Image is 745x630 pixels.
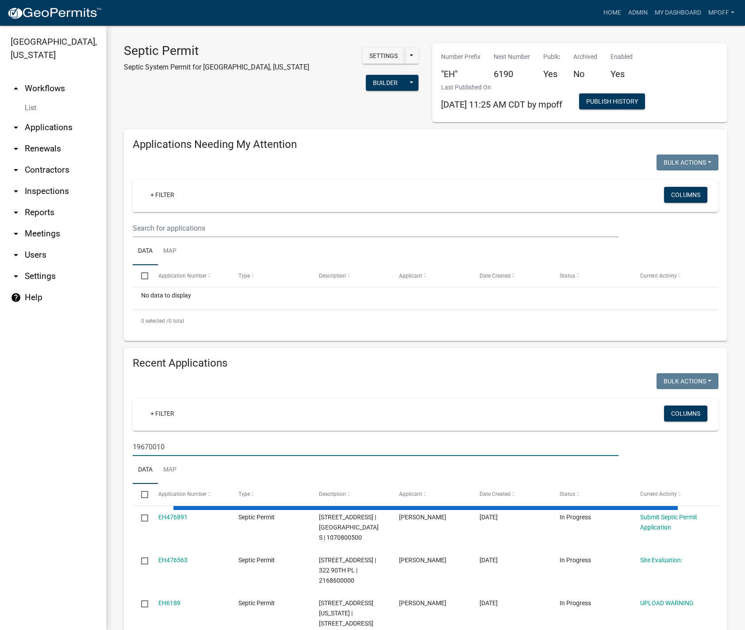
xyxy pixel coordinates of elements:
[560,599,591,607] span: In Progress
[133,357,718,370] h4: Recent Applications
[573,52,597,62] p: Archived
[158,456,182,484] a: Map
[560,491,575,497] span: Status
[480,557,498,564] span: 09/10/2025
[319,514,379,541] span: 1600 S Lincoln Street, Knoxville, IA | 1600 LINCOLN S | 1070800500
[494,52,530,62] p: Next Number
[362,48,405,64] button: Settings
[543,52,560,62] p: Public
[310,265,391,286] datatable-header-cell: Description
[399,599,446,607] span: JERRY UITERMARKT
[143,406,181,421] a: + Filter
[560,273,575,279] span: Status
[158,514,188,521] a: EH476891
[133,484,150,505] datatable-header-cell: Select
[133,138,718,151] h4: Applications Needing My Attention
[11,207,21,218] i: arrow_drop_down
[600,4,625,21] a: Home
[158,273,207,279] span: Application Number
[143,187,181,203] a: + Filter
[238,514,275,521] span: Septic Permit
[399,273,422,279] span: Applicant
[124,43,309,58] h3: Septic Permit
[631,265,712,286] datatable-header-cell: Current Activity
[471,484,551,505] datatable-header-cell: Date Created
[664,187,707,203] button: Columns
[238,491,250,497] span: Type
[631,484,712,505] datatable-header-cell: Current Activity
[480,599,498,607] span: 09/10/2025
[391,484,471,505] datatable-header-cell: Applicant
[441,99,562,110] span: [DATE] 11:25 AM CDT by mpoff
[133,438,618,456] input: Search for applications
[158,237,182,266] a: Map
[158,599,180,607] a: EH6189
[543,69,560,79] h5: Yes
[150,265,230,286] datatable-header-cell: Application Number
[494,69,530,79] h5: 6190
[705,4,738,21] a: mpoff
[11,143,21,154] i: arrow_drop_down
[551,265,632,286] datatable-header-cell: Status
[158,491,207,497] span: Application Number
[611,52,633,62] p: Enabled
[133,456,158,484] a: Data
[640,491,677,497] span: Current Activity
[399,491,422,497] span: Applicant
[640,557,682,564] a: Site Evaluation:
[579,99,645,106] wm-modal-confirm: Workflow Publish History
[141,318,169,324] span: 0 selected /
[664,406,707,421] button: Columns
[133,265,150,286] datatable-header-cell: Select
[560,514,591,521] span: In Progress
[611,69,633,79] h5: Yes
[366,75,405,91] button: Builder
[238,599,275,607] span: Septic Permit
[133,310,718,332] div: 0 total
[230,265,311,286] datatable-header-cell: Type
[11,292,21,303] i: help
[640,514,697,531] a: Submit Septic Permit Application
[133,219,618,237] input: Search for applications
[11,271,21,282] i: arrow_drop_down
[11,250,21,260] i: arrow_drop_down
[640,599,694,607] a: UPLOAD WARNING
[573,69,597,79] h5: No
[310,484,391,505] datatable-header-cell: Description
[551,484,632,505] datatable-header-cell: Status
[150,484,230,505] datatable-header-cell: Application Number
[11,122,21,133] i: arrow_drop_down
[124,62,309,73] p: Septic System Permit for [GEOGRAPHIC_DATA], [US_STATE]
[625,4,651,21] a: Admin
[319,557,376,584] span: 322 902th PL, MONROE, IA 50170 | 322 90TH PL | 2168600000
[480,514,498,521] span: 09/11/2025
[441,52,480,62] p: Number Prefix
[560,557,591,564] span: In Progress
[579,93,645,109] button: Publish History
[133,287,718,309] div: No data to display
[399,557,446,564] span: Todd
[11,165,21,175] i: arrow_drop_down
[657,373,718,389] button: Bulk Actions
[319,273,346,279] span: Description
[391,265,471,286] datatable-header-cell: Applicant
[158,557,188,564] a: EH476563
[441,83,562,92] p: Last Published On
[133,237,158,266] a: Data
[11,228,21,239] i: arrow_drop_down
[471,265,551,286] datatable-header-cell: Date Created
[480,273,511,279] span: Date Created
[319,491,346,497] span: Description
[230,484,311,505] datatable-header-cell: Type
[238,557,275,564] span: Septic Permit
[651,4,705,21] a: My Dashboard
[11,186,21,197] i: arrow_drop_down
[399,514,446,521] span: JEFFREY LAUBACH
[640,273,677,279] span: Current Activity
[238,273,250,279] span: Type
[441,69,480,79] h5: "EH"
[480,491,511,497] span: Date Created
[657,155,718,170] button: Bulk Actions
[11,83,21,94] i: arrow_drop_up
